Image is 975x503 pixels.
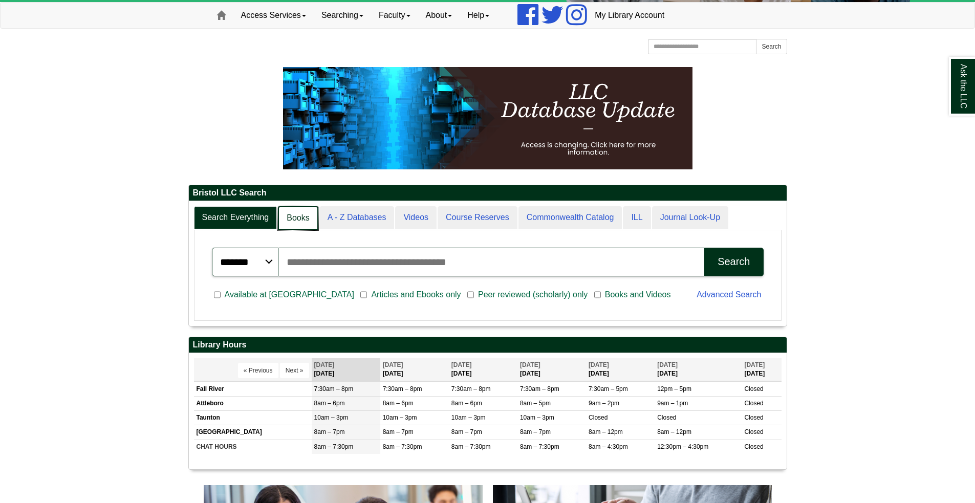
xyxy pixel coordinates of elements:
[518,206,622,229] a: Commonwealth Catalog
[520,400,551,407] span: 8am – 5pm
[657,443,708,450] span: 12:30pm – 4:30pm
[314,428,345,435] span: 8am – 7pm
[589,428,623,435] span: 8am – 12pm
[623,206,651,229] a: ILL
[744,443,763,450] span: Closed
[395,206,437,229] a: Videos
[517,358,586,381] th: [DATE]
[756,39,787,54] button: Search
[589,385,628,392] span: 7:30am – 5pm
[238,363,278,378] button: « Previous
[589,443,628,450] span: 8am – 4:30pm
[744,400,763,407] span: Closed
[214,290,221,299] input: Available at [GEOGRAPHIC_DATA]
[744,385,763,392] span: Closed
[451,400,482,407] span: 8am – 6pm
[194,397,312,411] td: Attleboro
[367,289,465,301] span: Articles and Ebooks only
[451,443,491,450] span: 8am – 7:30pm
[418,3,460,28] a: About
[744,361,765,368] span: [DATE]
[652,206,728,229] a: Journal Look-Up
[278,206,318,230] a: Books
[586,358,655,381] th: [DATE]
[451,414,486,421] span: 10am – 3pm
[467,290,474,299] input: Peer reviewed (scholarly) only
[744,428,763,435] span: Closed
[449,358,517,381] th: [DATE]
[520,428,551,435] span: 8am – 7pm
[194,206,277,229] a: Search Everything
[383,385,422,392] span: 7:30am – 8pm
[283,67,692,169] img: HTML tutorial
[657,361,678,368] span: [DATE]
[371,3,418,28] a: Faculty
[312,358,380,381] th: [DATE]
[589,361,609,368] span: [DATE]
[474,289,592,301] span: Peer reviewed (scholarly) only
[460,3,497,28] a: Help
[189,337,787,353] h2: Library Hours
[221,289,358,301] span: Available at [GEOGRAPHIC_DATA]
[520,361,540,368] span: [DATE]
[314,400,345,407] span: 8am – 6pm
[742,358,781,381] th: [DATE]
[383,428,414,435] span: 8am – 7pm
[451,428,482,435] span: 8am – 7pm
[697,290,761,299] a: Advanced Search
[520,385,559,392] span: 7:30am – 8pm
[233,3,314,28] a: Access Services
[601,289,675,301] span: Books and Videos
[657,385,691,392] span: 12pm – 5pm
[744,414,763,421] span: Closed
[314,414,349,421] span: 10am – 3pm
[589,414,608,421] span: Closed
[194,425,312,440] td: [GEOGRAPHIC_DATA]
[438,206,517,229] a: Course Reserves
[194,411,312,425] td: Taunton
[319,206,395,229] a: A - Z Databases
[589,400,619,407] span: 9am – 2pm
[451,385,491,392] span: 7:30am – 8pm
[194,440,312,454] td: CHAT HOURS
[657,414,676,421] span: Closed
[520,414,554,421] span: 10am – 3pm
[383,400,414,407] span: 8am – 6pm
[280,363,309,378] button: Next »
[314,443,354,450] span: 8am – 7:30pm
[704,248,763,276] button: Search
[587,3,672,28] a: My Library Account
[380,358,449,381] th: [DATE]
[189,185,787,201] h2: Bristol LLC Search
[314,3,371,28] a: Searching
[383,414,417,421] span: 10am – 3pm
[383,443,422,450] span: 8am – 7:30pm
[657,428,691,435] span: 8am – 12pm
[718,256,750,268] div: Search
[594,290,601,299] input: Books and Videos
[451,361,472,368] span: [DATE]
[655,358,742,381] th: [DATE]
[360,290,367,299] input: Articles and Ebooks only
[520,443,559,450] span: 8am – 7:30pm
[383,361,403,368] span: [DATE]
[657,400,688,407] span: 9am – 1pm
[194,382,312,396] td: Fall River
[314,385,354,392] span: 7:30am – 8pm
[314,361,335,368] span: [DATE]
